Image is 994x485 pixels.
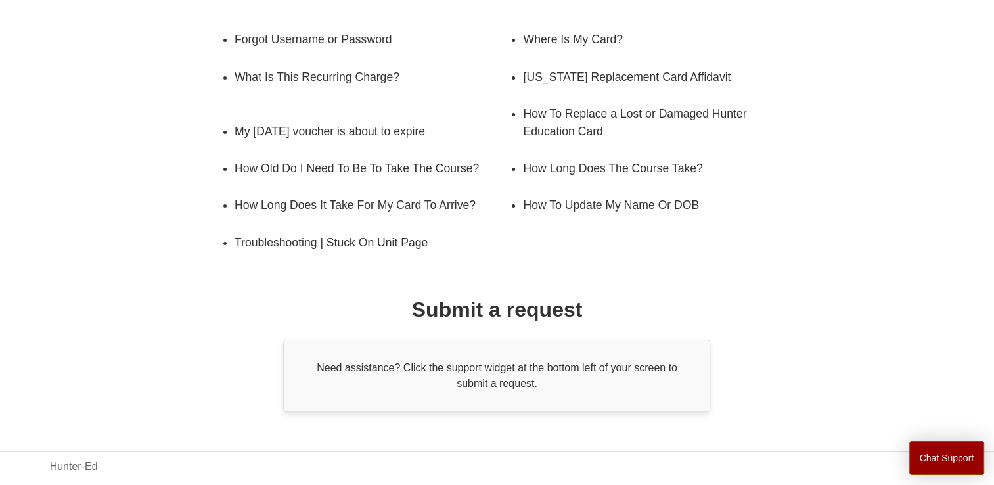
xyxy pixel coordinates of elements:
a: How To Replace a Lost or Damaged Hunter Education Card [523,95,799,150]
a: How Long Does The Course Take? [523,150,779,187]
a: How To Update My Name Or DOB [523,187,779,223]
a: How Long Does It Take For My Card To Arrive? [235,187,510,223]
button: Chat Support [909,441,985,475]
a: How Old Do I Need To Be To Take The Course? [235,150,491,187]
div: Need assistance? Click the support widget at the bottom left of your screen to submit a request. [283,340,710,412]
h1: Submit a request [412,294,583,325]
a: My [DATE] voucher is about to expire [235,113,491,150]
a: What Is This Recurring Charge? [235,58,510,95]
a: Troubleshooting | Stuck On Unit Page [235,224,491,261]
a: [US_STATE] Replacement Card Affidavit [523,58,779,95]
a: Where Is My Card? [523,21,779,58]
a: Hunter-Ed [50,459,98,474]
a: Forgot Username or Password [235,21,491,58]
